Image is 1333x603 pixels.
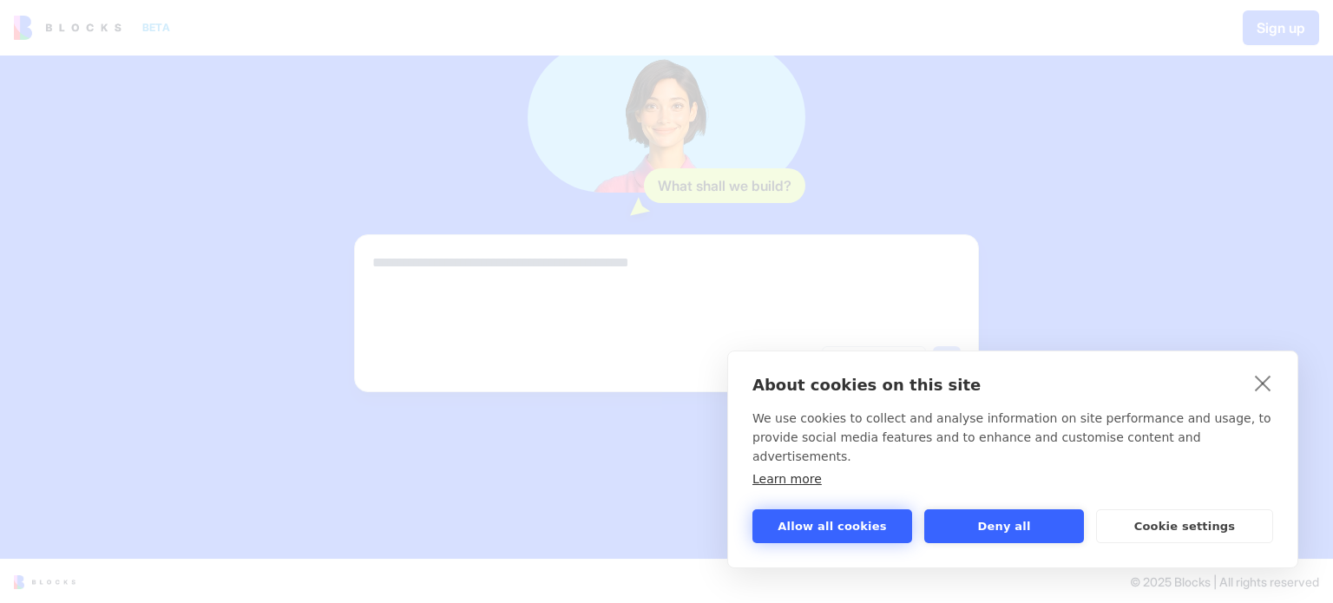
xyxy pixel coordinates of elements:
button: Cookie settings [1096,509,1273,543]
strong: About cookies on this site [752,376,981,394]
button: Deny all [924,509,1084,543]
a: Learn more [752,472,822,486]
a: close [1250,369,1277,397]
button: Allow all cookies [752,509,912,543]
p: We use cookies to collect and analyse information on site performance and usage, to provide socia... [752,409,1273,466]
